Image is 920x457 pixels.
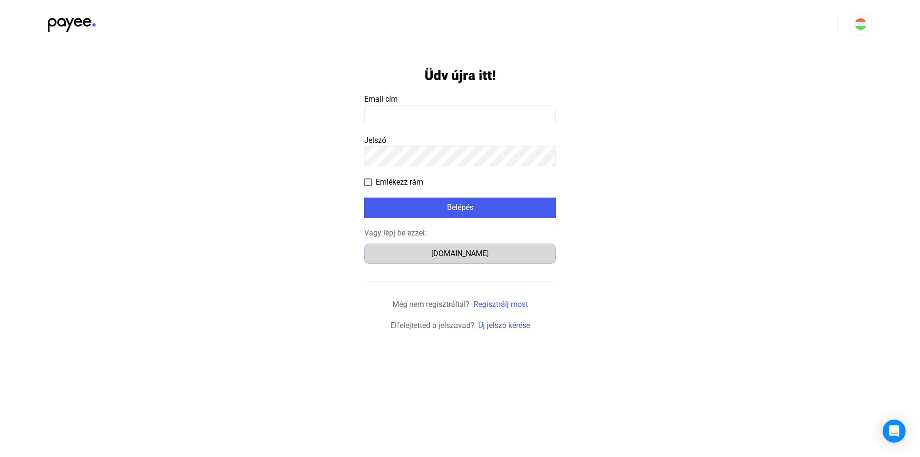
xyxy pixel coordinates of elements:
img: black-payee-blue-dot.svg [48,12,96,32]
div: Vagy lépj be ezzel: [364,227,556,239]
button: [DOMAIN_NAME] [364,244,556,264]
h1: Üdv újra itt! [425,67,496,84]
img: HU [855,18,866,30]
a: Regisztrálj most [473,300,528,309]
span: Jelszó [364,136,386,145]
span: Még nem regisztráltál? [392,300,470,309]
div: [DOMAIN_NAME] [368,248,552,259]
a: Új jelszó kérése [478,321,530,330]
a: [DOMAIN_NAME] [364,249,556,258]
span: Elfelejtetted a jelszavad? [391,321,474,330]
span: Email cím [364,94,398,104]
span: Emlékezz rám [376,176,423,188]
button: Belépés [364,198,556,218]
button: HU [849,12,872,35]
div: Belépés [367,202,553,213]
div: Open Intercom Messenger [883,420,906,443]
